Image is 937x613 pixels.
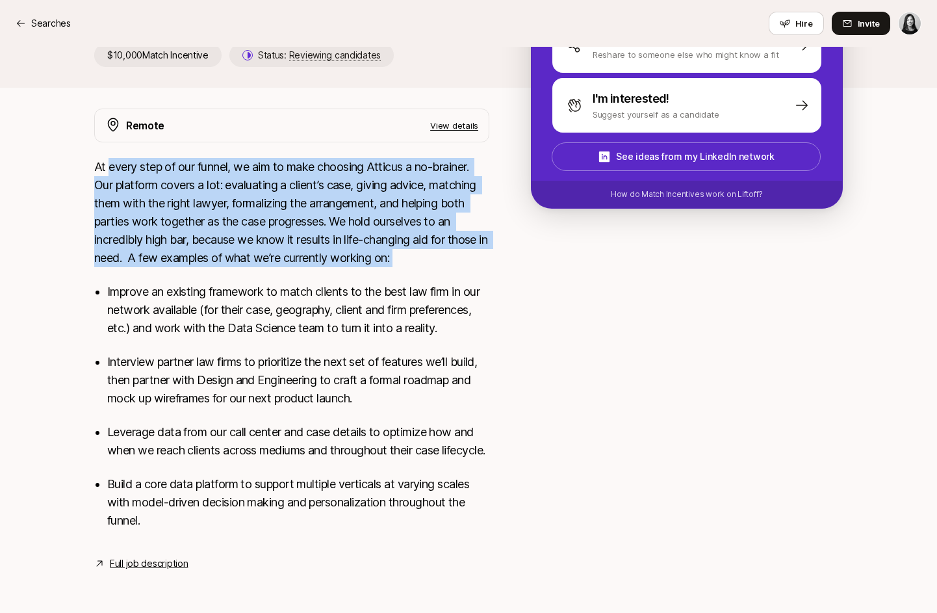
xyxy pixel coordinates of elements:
button: Stacy La [898,12,921,35]
p: Interview partner law firms to prioritize the next set of features we’ll build, then partner with... [107,353,489,408]
p: Remote [126,117,164,134]
button: Hire [769,12,824,35]
img: Stacy La [899,12,921,34]
p: Build a core data platform to support multiple verticals at varying scales with model-driven deci... [107,475,489,530]
p: How do Match Incentives work on Liftoff? [611,189,763,200]
p: I'm interested! [593,90,669,108]
a: Full job description [110,556,188,571]
p: $10,000 Match Incentive [94,44,222,67]
p: See ideas from my LinkedIn network [616,149,774,164]
p: View details [430,119,478,132]
p: Status: [258,47,381,63]
p: At every step of our funnel, we aim to make choosing Atticus a no-brainer. Our platform covers a ... [94,158,489,267]
span: Reviewing candidates [289,49,381,61]
p: Improve an existing framework to match clients to the best law firm in our network available (for... [107,283,489,337]
p: Searches [31,16,71,31]
p: Leverage data from our call center and case details to optimize how and when we reach clients acr... [107,423,489,460]
button: See ideas from my LinkedIn network [552,142,821,171]
button: Invite [832,12,890,35]
span: Hire [795,17,813,30]
p: Reshare to someone else who might know a fit [593,48,779,61]
p: Suggest yourself as a candidate [593,108,719,121]
span: Invite [858,17,880,30]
